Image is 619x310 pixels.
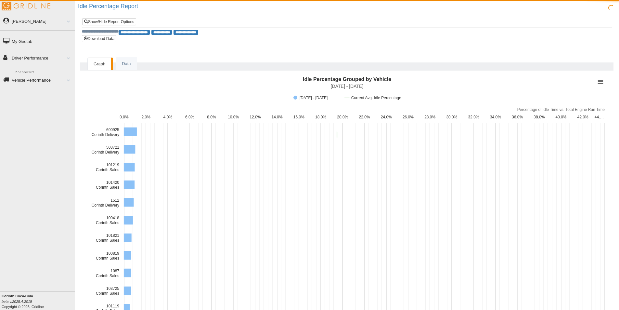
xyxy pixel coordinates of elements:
text: 30.0% [446,115,457,119]
text: 1512 Corinth Delivery [92,198,120,208]
text: Percentage of Idle Time vs. Total Engine Run Time [517,107,605,112]
text: 40.0% [556,115,567,119]
text: 10.0% [228,115,239,119]
button: Download Data [82,35,116,42]
text: 8.0% [207,115,216,119]
text: 4.0% [163,115,173,119]
text: 0.0% [120,115,129,119]
text: 44.… [595,115,604,119]
text: 24.0% [381,115,392,119]
a: Graph [88,58,111,71]
text: 20.0% [337,115,348,119]
text: 101420 Corinth Sales [96,180,119,190]
path: 101420 Corinth Sales, 33.56. 9/14/2025 - 9/20/2025. [124,180,135,189]
path: 600925 Corinth Delivery, 40.46. 9/14/2025 - 9/20/2025. [124,127,137,136]
text: 100418 Corinth Sales [96,216,119,225]
path: 101821 Corinth Sales, 24.22. 9/14/2025 - 9/20/2025. [124,233,132,242]
text: 2.0% [142,115,151,119]
text: 34.0% [490,115,501,119]
text: 26.0% [403,115,414,119]
text: 22.0% [359,115,370,119]
path: 100819 Corinth Sales, 23.25. 9/14/2025 - 9/20/2025. [124,251,131,260]
text: 101821 Corinth Sales [96,233,119,243]
text: 28.0% [424,115,435,119]
text: 42.0% [577,115,588,119]
text: 32.0% [468,115,479,119]
h2: Idle Percentage Report [78,3,619,10]
button: Show Current Avg. Idle Percentage [345,96,401,100]
text: 503721 Corinth Delivery [92,145,120,155]
i: beta v.2025.4.2019 [2,300,32,303]
button: View chart menu, Idle Percentage Grouped by Vehicle [596,77,605,87]
text: 12.0% [250,115,261,119]
a: Data [116,57,136,71]
b: Corinth Coca-Cola [2,294,33,298]
text: Idle Percentage Grouped by Vehicle [303,76,391,82]
path: 103725 Corinth Sales, 22.98. 9/14/2025 - 9/20/2025. [124,286,131,295]
text: 18.0% [315,115,326,119]
text: [DATE] - [DATE] [331,84,364,89]
text: 38.0% [534,115,545,119]
text: 600925 Corinth Delivery [92,128,120,137]
path: 100418 Corinth Sales, 28.48. 9/14/2025 - 9/20/2025. [124,216,133,224]
button: Show 9/14/2025 - 9/20/2025 [293,96,338,100]
path: 503721 Corinth Delivery, 35.81. 9/14/2025 - 9/20/2025. [124,145,135,154]
text: 103725 Corinth Sales [96,286,119,296]
text: 16.0% [293,115,304,119]
img: Gridline [2,2,50,10]
div: Copyright © 2025, Gridline [2,293,75,309]
path: 1512 Corinth Delivery, 30.94. 9/14/2025 - 9/20/2025. [124,198,134,207]
path: 1087 Corinth Sales, 23.24. 9/14/2025 - 9/20/2025. [124,268,131,277]
text: 101219 Corinth Sales [96,163,119,172]
text: 100819 Corinth Sales [96,251,119,261]
path: 101219 Corinth Sales, 33.97. 9/14/2025 - 9/20/2025. [124,163,135,171]
text: 14.0% [272,115,283,119]
text: 36.0% [512,115,523,119]
text: 1087 Corinth Sales [96,269,119,278]
text: 6.0% [185,115,194,119]
a: Show/Hide Report Options [82,18,136,25]
a: Dashboard [12,67,75,79]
